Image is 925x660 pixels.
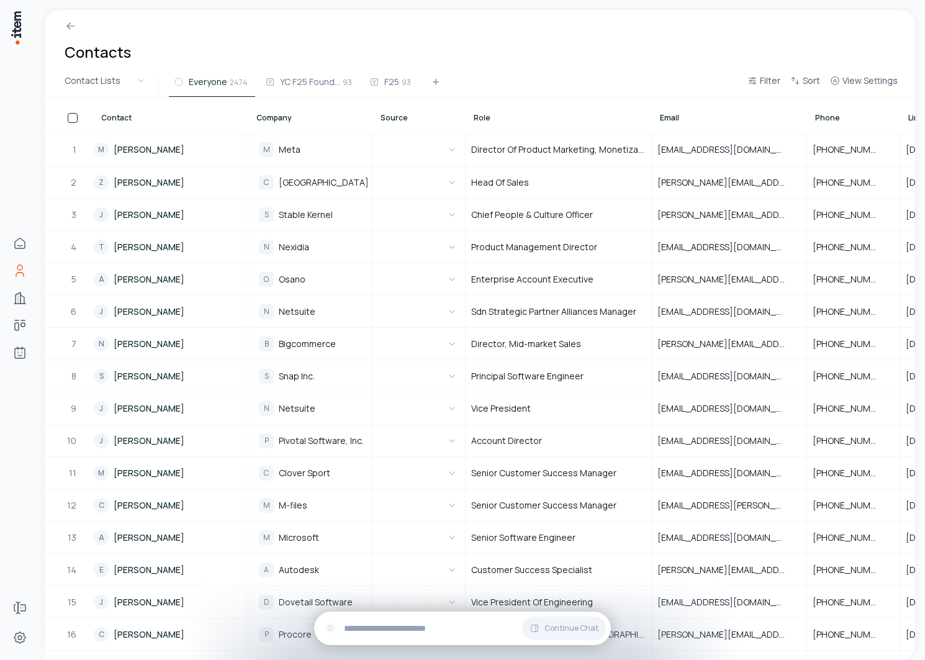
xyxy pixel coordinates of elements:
[785,73,825,96] button: Sort
[71,338,78,350] span: 7
[94,563,109,577] div: E
[249,493,371,518] div: MM-files
[249,558,371,582] div: AAutodesk
[94,361,247,391] a: S[PERSON_NAME]
[94,175,109,190] div: Z
[471,305,636,318] span: Sdn Strategic Partner Alliances Manager
[71,209,78,221] span: 3
[471,338,581,350] span: Director, Mid-market Sales
[94,554,247,585] a: E[PERSON_NAME]
[94,232,247,262] a: T[PERSON_NAME]
[259,563,274,577] div: A
[657,176,801,189] span: [PERSON_NAME][EMAIL_ADDRESS][PERSON_NAME][DOMAIN_NAME]
[471,596,593,608] span: Vice President Of Engineering
[259,369,274,384] div: S
[279,403,315,414] span: Netsuite
[94,522,247,553] a: A[PERSON_NAME]
[657,209,801,221] span: [PERSON_NAME][EMAIL_ADDRESS][PERSON_NAME][DOMAIN_NAME]
[471,467,616,479] span: Senior Customer Success Manager
[169,75,255,97] button: Everyone2474
[94,425,247,456] a: J[PERSON_NAME]
[279,629,371,640] span: Procore Technologies
[71,176,78,189] span: 2
[249,299,371,324] div: NNetsuite
[657,531,801,544] span: [EMAIL_ADDRESS][DOMAIN_NAME]
[69,467,78,479] span: 11
[402,76,411,88] span: 93
[825,73,903,96] button: View Settings
[813,628,894,641] span: [PHONE_NUMBER]
[279,564,319,576] span: Autodesk
[259,272,274,287] div: O
[813,273,894,286] span: [PHONE_NUMBER]
[7,286,32,310] a: Companies
[249,170,371,195] div: C[GEOGRAPHIC_DATA]
[279,500,307,511] span: M-files
[807,97,900,133] th: Phone
[259,595,274,610] div: D
[94,619,247,649] a: C[PERSON_NAME]
[471,402,531,415] span: Vice President
[94,296,247,327] a: J[PERSON_NAME]
[657,273,801,286] span: [PERSON_NAME][EMAIL_ADDRESS][PERSON_NAME][PERSON_NAME][DOMAIN_NAME]
[94,167,247,197] a: Z[PERSON_NAME]
[65,42,131,62] h1: Contacts
[68,531,78,544] span: 13
[657,241,801,253] span: [EMAIL_ADDRESS][DOMAIN_NAME]
[94,393,247,423] a: J[PERSON_NAME]
[7,258,32,283] a: Contacts
[94,498,109,513] div: C
[813,402,894,415] span: [PHONE_NUMBER]
[71,241,78,253] span: 4
[249,622,371,647] div: PProcore Technologies
[94,199,247,230] a: J[PERSON_NAME]
[94,627,109,642] div: C
[657,435,801,447] span: [EMAIL_ADDRESS][DOMAIN_NAME]
[813,370,894,382] span: [PHONE_NUMBER]
[67,499,78,512] span: 12
[813,435,894,447] span: [PHONE_NUMBER]
[249,332,371,356] div: BBigcommerce
[279,242,309,253] span: Nexidia
[279,371,315,382] span: Snap Inc.
[94,433,109,448] div: J
[94,458,247,488] a: M[PERSON_NAME]
[657,143,801,156] span: [EMAIL_ADDRESS][DOMAIN_NAME]
[660,113,679,123] span: Email
[279,597,353,608] span: Dovetail Software
[657,596,801,608] span: [EMAIL_ADDRESS][DOMAIN_NAME]
[471,499,616,512] span: Senior Customer Success Manager
[471,241,597,253] span: Product Management Director
[94,134,247,165] a: M[PERSON_NAME]
[7,595,32,620] a: Forms
[67,435,78,447] span: 10
[94,328,247,359] a: N[PERSON_NAME]
[249,267,371,292] div: OOsano
[279,338,336,350] span: Bigcommerce
[259,142,274,157] div: M
[7,340,32,365] a: Agents
[249,364,371,389] div: SSnap Inc.
[813,209,894,221] span: [PHONE_NUMBER]
[7,231,32,256] a: Home
[71,370,78,382] span: 8
[10,10,22,45] img: Item Brain Logo
[279,532,319,543] span: Microsoft
[94,466,109,481] div: M
[364,75,418,97] button: F2593
[249,137,371,162] div: MMeta
[94,369,109,384] div: S
[279,274,305,285] span: Osano
[471,564,592,576] span: Customer Success Specialist
[249,590,371,615] div: DDovetail Software
[260,75,359,97] button: YC F25 Founders93
[522,617,606,640] button: Continue Chat
[657,370,801,382] span: [EMAIL_ADDRESS][DOMAIN_NAME]
[803,75,820,87] span: Sort
[280,76,340,88] span: YC F25 Founders
[94,530,109,545] div: A
[813,305,894,318] span: [PHONE_NUMBER]
[249,428,371,453] div: PPivotal Software, Inc.
[657,467,801,479] span: [EMAIL_ADDRESS][DOMAIN_NAME]
[842,75,898,87] span: View Settings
